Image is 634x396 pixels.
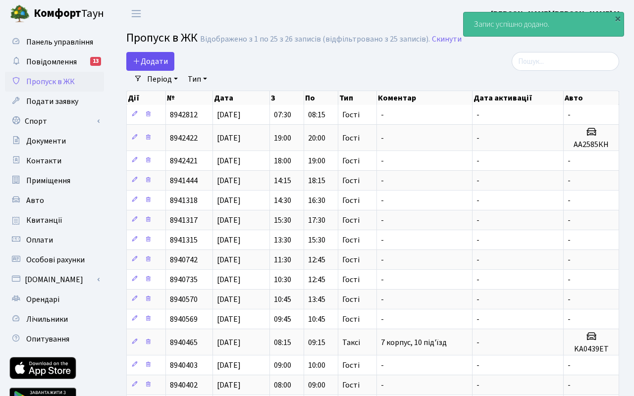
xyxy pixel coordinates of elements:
[342,361,360,369] span: Гості
[274,235,291,246] span: 13:30
[338,91,377,105] th: Тип
[568,294,571,305] span: -
[381,155,384,166] span: -
[26,96,78,107] span: Подати заявку
[34,5,81,21] b: Комфорт
[308,215,325,226] span: 17:30
[5,210,104,230] a: Квитанції
[217,109,241,120] span: [DATE]
[381,215,384,226] span: -
[217,380,241,391] span: [DATE]
[476,274,479,285] span: -
[124,5,149,22] button: Переключити навігацію
[342,157,360,165] span: Гості
[170,294,198,305] span: 8940570
[170,337,198,348] span: 8940465
[304,91,338,105] th: По
[127,91,166,105] th: Дії
[377,91,473,105] th: Коментар
[143,71,182,88] a: Період
[381,175,384,186] span: -
[170,215,198,226] span: 8941317
[342,296,360,303] span: Гості
[217,254,241,265] span: [DATE]
[274,109,291,120] span: 07:30
[5,191,104,210] a: Авто
[568,345,615,354] h5: KA0439ET
[568,195,571,206] span: -
[26,195,44,206] span: Авто
[342,339,360,346] span: Таксі
[90,57,101,66] div: 13
[5,111,104,131] a: Спорт
[26,37,93,48] span: Панель управління
[476,337,479,348] span: -
[568,380,571,391] span: -
[568,175,571,186] span: -
[5,329,104,349] a: Опитування
[464,12,624,36] div: Запис успішно додано.
[568,140,615,149] h5: АА2585КН
[342,177,360,185] span: Гості
[476,360,479,371] span: -
[308,360,325,371] span: 10:00
[26,76,75,87] span: Пропуск в ЖК
[274,195,291,206] span: 14:30
[170,360,198,371] span: 8940403
[5,250,104,270] a: Особові рахунки
[308,274,325,285] span: 12:45
[5,171,104,191] a: Приміщення
[476,215,479,226] span: -
[381,360,384,371] span: -
[5,131,104,151] a: Документи
[170,195,198,206] span: 8941318
[476,314,479,325] span: -
[476,195,479,206] span: -
[381,235,384,246] span: -
[274,294,291,305] span: 10:45
[476,155,479,166] span: -
[26,334,69,345] span: Опитування
[432,35,462,44] a: Скинути
[217,337,241,348] span: [DATE]
[568,155,571,166] span: -
[512,52,619,71] input: Пошук...
[381,274,384,285] span: -
[170,254,198,265] span: 8940742
[308,109,325,120] span: 08:15
[170,235,198,246] span: 8941315
[342,381,360,389] span: Гості
[5,32,104,52] a: Панель управління
[308,380,325,391] span: 09:00
[308,195,325,206] span: 16:30
[213,91,270,105] th: Дата
[381,294,384,305] span: -
[217,175,241,186] span: [DATE]
[308,254,325,265] span: 12:45
[564,91,619,105] th: Авто
[568,109,571,120] span: -
[308,235,325,246] span: 15:30
[308,314,325,325] span: 10:45
[476,235,479,246] span: -
[184,71,211,88] a: Тип
[217,274,241,285] span: [DATE]
[26,294,59,305] span: Орендарі
[381,254,384,265] span: -
[26,136,66,147] span: Документи
[568,360,571,371] span: -
[26,215,62,226] span: Квитанції
[476,109,479,120] span: -
[5,92,104,111] a: Подати заявку
[381,109,384,120] span: -
[170,380,198,391] span: 8940402
[126,29,198,47] span: Пропуск в ЖК
[308,294,325,305] span: 13:45
[5,72,104,92] a: Пропуск в ЖК
[342,315,360,323] span: Гості
[476,294,479,305] span: -
[274,155,291,166] span: 18:00
[308,133,325,144] span: 20:00
[26,175,70,186] span: Приміщення
[274,215,291,226] span: 15:30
